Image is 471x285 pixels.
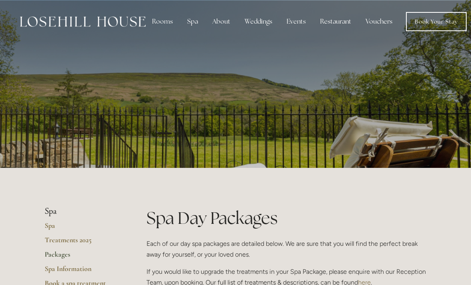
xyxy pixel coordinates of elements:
li: Spa [45,206,121,217]
a: Treatments 2025 [45,235,121,250]
div: Rooms [146,14,179,30]
div: Spa [181,14,204,30]
a: Spa Information [45,264,121,279]
a: Book Your Stay [406,12,467,31]
h1: Spa Day Packages [146,206,426,230]
div: Restaurant [314,14,358,30]
a: Spa [45,221,121,235]
div: Weddings [238,14,279,30]
a: Vouchers [359,14,399,30]
img: Losehill House [20,16,146,27]
p: Each of our day spa packages are detailed below. We are sure that you will find the perfect break... [146,238,426,260]
a: Packages [45,250,121,264]
div: Events [280,14,312,30]
div: About [206,14,237,30]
